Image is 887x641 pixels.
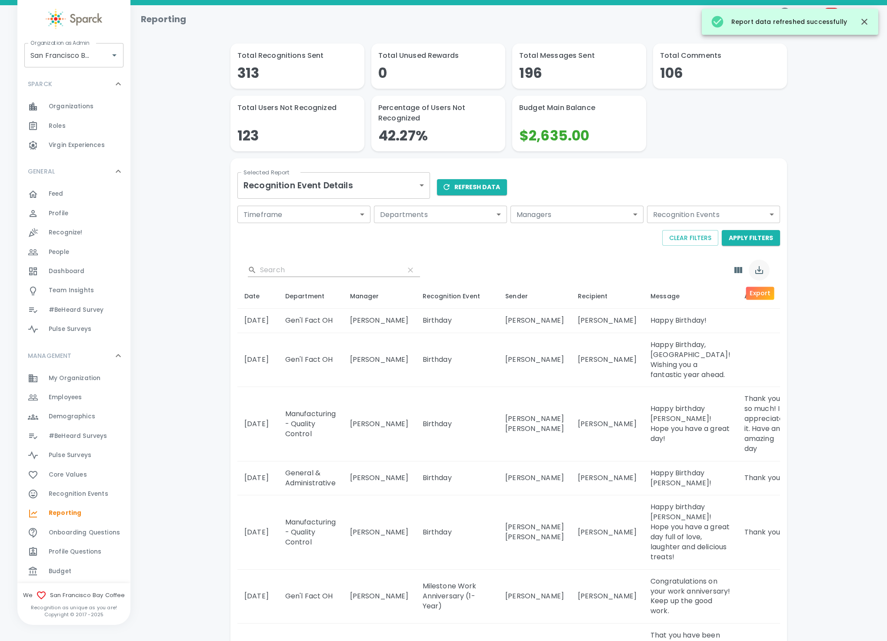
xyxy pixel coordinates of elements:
span: Reporting [49,509,81,517]
a: Core Values [17,465,130,484]
td: Happy Birthday [PERSON_NAME]! [644,461,737,495]
span: Core Values [49,471,87,479]
a: Profile [17,204,130,223]
div: MANAGEMENT [17,343,130,369]
p: Percentage of Users Not Recognized [378,103,498,124]
p: GENERAL [28,167,55,176]
p: Total Users Not Recognized [237,103,357,113]
div: #BeHeard Surveys [17,427,130,446]
div: Message [650,291,730,301]
td: Thank you! [737,495,791,569]
a: My Organization [17,369,130,388]
td: Manufacturing - Quality Control [278,387,343,461]
td: Thank you! [737,461,791,495]
a: Team Insights [17,281,130,300]
div: Recognition Event [423,291,492,301]
h4: 196 [519,64,639,82]
button: Open [108,49,120,61]
button: Language:en [762,4,807,35]
td: Birthday [416,387,499,461]
a: Pulse Surveys [17,446,130,465]
p: Total Messages Sent [519,50,639,61]
input: Search [260,263,397,277]
div: Reporting [17,504,130,523]
a: Organizations [17,97,130,116]
span: My Organization [49,374,100,383]
td: [PERSON_NAME] [498,309,571,333]
button: Show Columns [728,260,749,280]
td: [PERSON_NAME] [498,461,571,495]
button: Apply Filters [722,230,780,246]
td: [PERSON_NAME] [571,387,644,461]
h1: Reporting [141,12,186,26]
button: Export [749,260,770,280]
p: Copyright © 2017 - 2025 [17,611,130,618]
p: Budget Main Balance [519,103,639,113]
label: Organization as Admin [30,39,89,47]
img: Sparck logo [46,9,102,29]
a: Demographics [17,407,130,426]
td: Congratulations on your work anniversary! Keep up the good work. [644,569,737,624]
span: Team Insights [49,286,94,295]
a: Pulse Surveys [17,320,130,339]
a: Recognize! [17,223,130,242]
span: Recognition Events [49,490,108,498]
p: SPARCK [28,80,52,88]
div: Sender [505,291,564,301]
div: Manager [350,291,409,301]
span: People [49,248,69,257]
span: Feed [49,190,63,198]
div: Dashboard [17,262,130,281]
td: Manufacturing - Quality Control [278,495,343,569]
a: Recognition Events [17,484,130,504]
a: Employees [17,388,130,407]
span: Dashboard [49,267,84,276]
div: Onboarding Questions [17,523,130,542]
td: Gen'l Fact OH [278,309,343,333]
span: Pulse Surveys [49,451,91,460]
td: [PERSON_NAME] [571,333,644,387]
h4: 42.27% [378,127,498,144]
td: Birthday [416,333,499,387]
td: [PERSON_NAME] [343,309,416,333]
span: Roles [49,122,66,130]
div: GENERAL [17,184,130,342]
span: Onboarding Questions [49,528,120,537]
div: Report data refreshed successfully [710,11,847,32]
span: Pulse Surveys [49,325,91,334]
td: Birthday [416,495,499,569]
span: Profile Questions [49,548,102,556]
td: Happy birthday [PERSON_NAME]! Hope you have a great day! [644,387,737,461]
a: Feed [17,184,130,204]
span: #BeHeard Surveys [49,432,107,441]
td: General & Administrative [278,461,343,495]
td: [DATE] [237,333,278,387]
div: SPARCK [17,97,130,158]
div: Virgin Experiences [17,136,130,155]
span: Budget [49,567,71,576]
td: [PERSON_NAME] [571,309,644,333]
span: Demographics [49,412,95,421]
div: GENERAL [17,158,130,184]
td: [DATE] [237,387,278,461]
td: [PERSON_NAME] [PERSON_NAME] [498,387,571,461]
div: Profile Questions [17,542,130,561]
div: #BeHeard Survey [17,300,130,320]
span: Recognize! [49,228,83,237]
p: Total Recognitions Sent [237,50,357,61]
a: Budget [17,562,130,581]
span: Employees [49,393,82,402]
h4: 0 [378,64,498,82]
td: Birthday [416,461,499,495]
svg: Search [248,266,257,274]
div: Answer [744,291,784,301]
div: MANAGEMENT [17,369,130,584]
